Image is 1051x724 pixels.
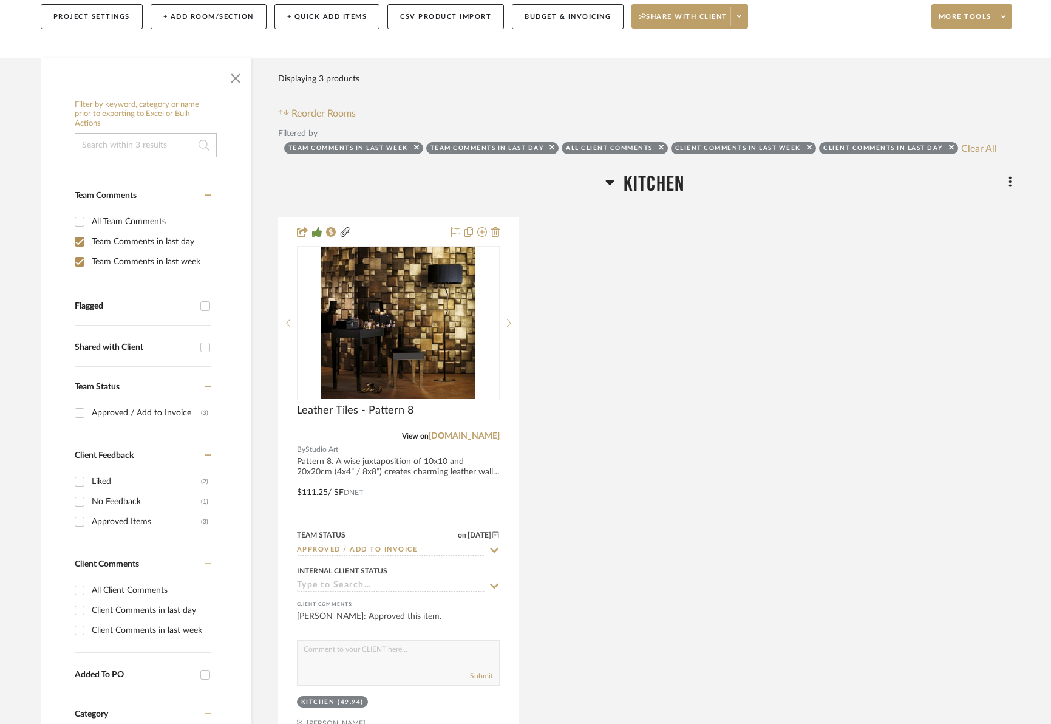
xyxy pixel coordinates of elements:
[278,67,359,91] div: Displaying 3 products
[201,472,208,491] div: (2)
[675,144,801,156] div: Client Comments in last week
[92,581,208,600] div: All Client Comments
[297,444,305,456] span: By
[92,403,201,423] div: Approved / Add to Invoice
[75,301,194,312] div: Flagged
[92,472,201,491] div: Liked
[201,512,208,531] div: (3)
[338,698,364,707] div: (49.94)
[92,621,208,640] div: Client Comments in last week
[961,140,997,156] button: Clear All
[278,127,318,140] div: Filtered by
[631,4,748,29] button: Share with client
[939,12,991,30] span: More tools
[75,709,108,720] span: Category
[931,4,1012,29] button: More tools
[321,247,475,399] img: Leather Tiles - Pattern 8
[566,144,653,156] div: All Client Comments
[291,106,356,121] span: Reorder Rooms
[75,343,194,353] div: Shared with Client
[92,212,208,231] div: All Team Comments
[41,4,143,29] button: Project Settings
[92,512,201,531] div: Approved Items
[201,403,208,423] div: (3)
[301,698,335,707] div: Kitchen
[430,144,544,156] div: Team Comments in last day
[387,4,504,29] button: CSV Product Import
[92,232,208,251] div: Team Comments in last day
[297,581,485,592] input: Type to Search…
[305,444,338,456] span: Studio Art
[297,610,500,635] div: [PERSON_NAME]: Approved this item.
[75,383,120,391] span: Team Status
[92,252,208,271] div: Team Comments in last week
[639,12,727,30] span: Share with client
[75,133,217,157] input: Search within 3 results
[512,4,624,29] button: Budget & Invoicing
[223,64,248,88] button: Close
[429,432,500,440] a: [DOMAIN_NAME]
[278,106,356,121] button: Reorder Rooms
[624,171,684,197] span: Kitchen
[151,4,267,29] button: + Add Room/Section
[297,530,345,541] div: Team Status
[92,601,208,620] div: Client Comments in last day
[458,531,466,539] span: on
[470,671,493,681] button: Submit
[402,432,429,440] span: View on
[75,100,217,129] h6: Filter by keyword, category or name prior to exporting to Excel or Bulk Actions
[823,144,943,156] div: Client Comments in last day
[297,565,387,576] div: Internal Client Status
[274,4,380,29] button: + Quick Add Items
[297,404,413,417] span: Leather Tiles - Pattern 8
[297,545,485,556] input: Type to Search…
[75,670,194,680] div: Added To PO
[288,144,408,156] div: Team Comments in last week
[75,560,139,569] span: Client Comments
[201,492,208,511] div: (1)
[75,451,134,460] span: Client Feedback
[466,531,492,539] span: [DATE]
[92,492,201,511] div: No Feedback
[75,191,137,200] span: Team Comments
